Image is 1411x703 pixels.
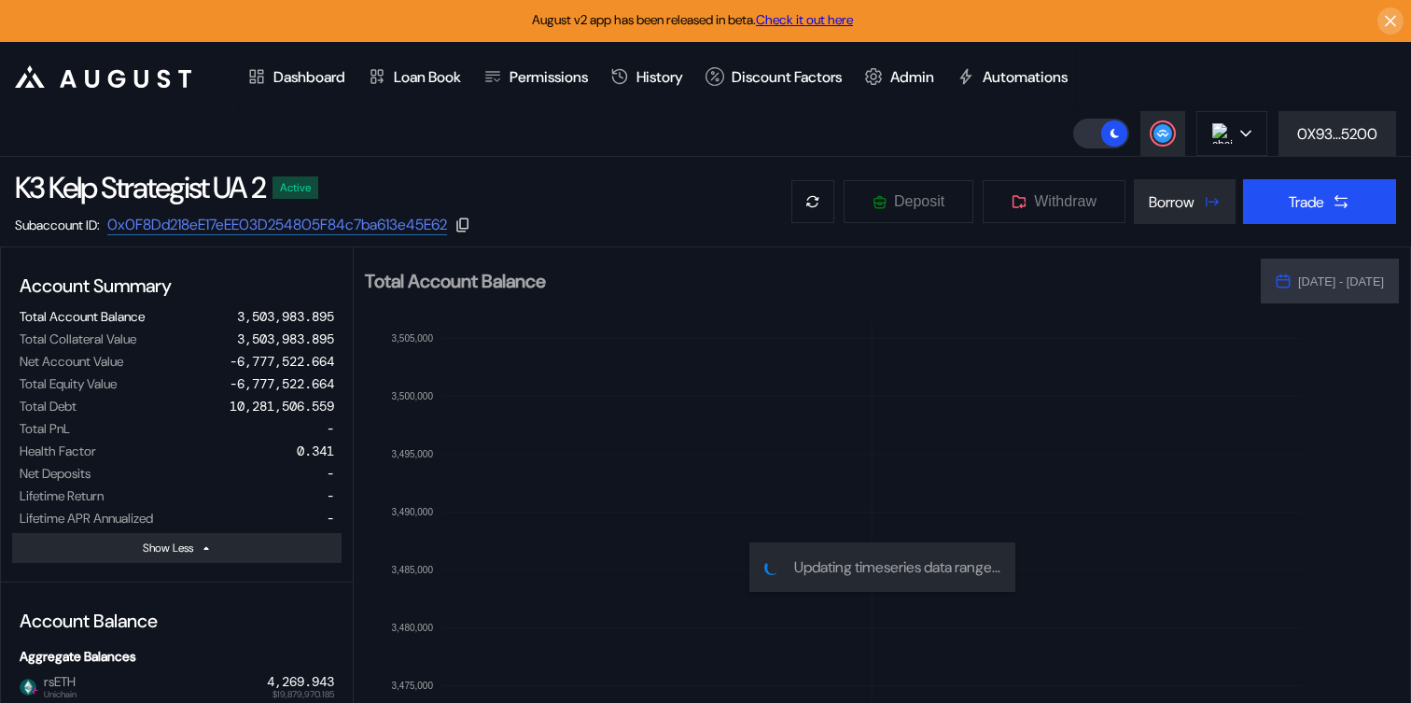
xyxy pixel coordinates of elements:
div: Total Account Balance [20,308,145,325]
text: 3,480,000 [392,623,434,633]
div: Automations [983,67,1068,87]
button: Borrow [1134,179,1236,224]
a: Admin [853,42,945,111]
div: K3 Kelp Strategist UA 2 [15,168,265,207]
div: Active [280,181,311,194]
text: 3,495,000 [392,449,434,459]
button: Trade [1243,179,1396,224]
div: Admin [890,67,934,87]
a: Automations [945,42,1079,111]
div: Total Collateral Value [20,330,136,347]
div: Health Factor [20,443,96,459]
div: Borrow [1149,192,1194,212]
div: Total Debt [20,398,77,415]
img: svg%3e [30,686,39,696]
span: $19,879,970.185 [272,690,334,699]
div: - [327,487,334,504]
img: chain logo [1212,123,1233,144]
span: August v2 app has been released in beta. [532,11,853,28]
div: - [327,420,334,437]
div: Trade [1289,192,1324,212]
div: 0.341 [297,443,334,459]
div: Total Equity Value [20,375,117,392]
a: Permissions [472,42,599,111]
div: Net Account Value [20,353,123,370]
span: Updating timeseries data range... [794,557,1000,577]
div: 3,503,983.895 [237,308,334,325]
text: 3,475,000 [392,681,434,691]
text: 3,485,000 [392,565,434,575]
div: Lifetime APR Annualized [20,510,153,527]
div: Permissions [510,67,588,87]
div: - [327,465,334,482]
button: 0X93...5200 [1278,111,1396,156]
div: Dashboard [273,67,345,87]
text: 3,490,000 [392,507,434,517]
button: Withdraw [982,179,1126,224]
text: 3,505,000 [392,333,434,344]
div: Account Balance [12,601,342,640]
button: Deposit [843,179,974,224]
div: Discount Factors [732,67,842,87]
div: Lifetime Return [20,487,104,504]
span: Unichain [44,690,77,699]
img: rseth.png [20,679,36,696]
h2: Total Account Balance [365,272,1246,290]
div: 3,503,983.895 [237,330,334,347]
div: Show Less [143,541,193,555]
div: History [636,67,683,87]
div: 4,269.943 [267,674,334,690]
div: Total PnL [20,420,70,437]
div: Subaccount ID: [15,217,100,233]
a: Loan Book [356,42,472,111]
div: -6,777,522.664 [230,353,334,370]
div: - [327,510,334,527]
div: 10,281,506.559 [230,398,334,415]
text: 3,500,000 [392,391,434,401]
div: Account Summary [12,266,342,305]
div: Net Deposits [20,465,91,482]
div: -6,777,522.664 [230,375,334,392]
button: chain logo [1196,111,1267,156]
a: Discount Factors [694,42,853,111]
span: rsETH [36,674,77,698]
button: Show Less [12,533,342,563]
a: Dashboard [236,42,356,111]
span: Deposit [894,193,944,210]
a: History [599,42,694,111]
div: Loan Book [394,67,461,87]
img: pending [762,558,780,576]
span: Withdraw [1034,193,1097,210]
div: Aggregate Balances [12,640,342,672]
div: 0X93...5200 [1297,124,1377,144]
a: Check it out here [756,11,853,28]
a: 0x0F8Dd218eE17eEE03D254805F84c7ba613e45E62 [107,215,447,235]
